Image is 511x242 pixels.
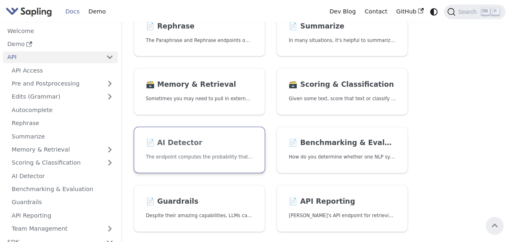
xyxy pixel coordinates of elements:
a: Guardrails [7,196,118,208]
a: 📄️ RephraseThe Paraphrase and Rephrase endpoints offer paraphrasing for particular styles. [134,10,265,57]
a: Scoring & Classification [7,157,118,169]
h2: Scoring & Classification [289,80,396,89]
a: Demo [84,5,110,18]
a: Docs [61,5,84,18]
a: 📄️ AI DetectorThe endpoint computes the probability that a piece of text is AI-generated, [134,127,265,174]
a: 📄️ GuardrailsDespite their amazing capabilities, LLMs can often behave in undesired [134,185,265,232]
a: Memory & Retrieval [7,144,118,156]
p: How do you determine whether one NLP system that suggests edits [289,153,396,161]
a: Dev Blog [325,5,360,18]
a: Pre and Postprocessing [7,78,118,90]
a: Sapling.ai [6,6,55,18]
p: Given some text, score that text or classify it into one of a set of pre-specified categories. [289,95,396,103]
p: The Paraphrase and Rephrase endpoints offer paraphrasing for particular styles. [146,37,253,44]
a: Demo [3,38,118,50]
button: Search (Ctrl+K) [444,4,505,19]
span: Search [455,9,481,15]
p: Sapling's API endpoint for retrieving API usage analytics. [289,212,396,220]
a: Benchmarking & Evaluation [7,183,118,195]
a: Autocomplete [7,104,118,116]
button: Scroll back to top [486,217,503,234]
h2: API Reporting [289,197,396,206]
a: Edits (Grammar) [7,91,118,103]
kbd: K [491,8,499,15]
h2: AI Detector [146,139,253,147]
button: Collapse sidebar category 'API' [102,51,118,63]
a: Rephrase [7,117,118,129]
a: API Access [7,64,118,76]
a: Summarize [7,130,118,142]
a: 🗃️ Memory & RetrievalSometimes you may need to pull in external information that doesn't fit in t... [134,68,265,115]
a: 📄️ API Reporting[PERSON_NAME]'s API endpoint for retrieving API usage analytics. [276,185,408,232]
h2: Benchmarking & Evaluation [289,139,396,147]
p: The endpoint computes the probability that a piece of text is AI-generated, [146,153,253,161]
h2: Rephrase [146,22,253,31]
a: GitHub [391,5,428,18]
a: 📄️ SummarizeIn many situations, it's helpful to summarize a longer document into a shorter, more ... [276,10,408,57]
p: In many situations, it's helpful to summarize a longer document into a shorter, more easily diges... [289,37,396,44]
a: 📄️ Benchmarking & EvaluationHow do you determine whether one NLP system that suggests edits [276,127,408,174]
img: Sapling.ai [6,6,52,18]
h2: Memory & Retrieval [146,80,253,89]
a: Team Management [7,223,118,235]
a: API Reporting [7,209,118,221]
a: 🗃️ Scoring & ClassificationGiven some text, score that text or classify it into one of a set of p... [276,68,408,115]
a: Welcome [3,25,118,37]
p: Despite their amazing capabilities, LLMs can often behave in undesired [146,212,253,220]
a: AI Detector [7,170,118,182]
a: API [3,51,102,63]
a: Contact [360,5,392,18]
p: Sometimes you may need to pull in external information that doesn't fit in the context size of an... [146,95,253,103]
button: Switch between dark and light mode (currently system mode) [428,6,440,18]
h2: Guardrails [146,197,253,206]
h2: Summarize [289,22,396,31]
